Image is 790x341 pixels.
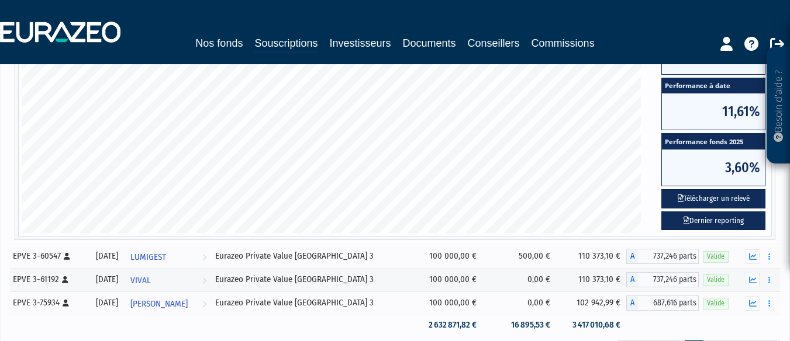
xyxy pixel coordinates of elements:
[556,291,626,315] td: 102 942,99 €
[13,273,85,286] div: EPVE 3-61192
[13,250,85,262] div: EPVE 3-60547
[215,273,409,286] div: Eurazeo Private Value [GEOGRAPHIC_DATA] 3
[638,272,699,287] span: 737,246 parts
[703,298,729,309] span: Valide
[532,35,595,51] a: Commissions
[638,249,699,264] span: 737,246 parts
[254,35,318,53] a: Souscriptions
[329,35,391,51] a: Investisseurs
[62,276,68,283] i: [Français] Personne physique
[662,134,765,149] span: Performance fonds 2025
[638,295,699,311] span: 687,616 parts
[772,53,785,158] p: Besoin d'aide ?
[93,297,122,309] div: [DATE]
[130,246,166,268] span: LUMIGEST
[130,270,151,291] span: VIVAL
[626,295,699,311] div: A - Eurazeo Private Value Europe 3
[64,253,70,260] i: [Français] Personne physique
[195,35,243,51] a: Nos fonds
[626,249,638,264] span: A
[482,315,556,335] td: 16 895,53 €
[93,273,122,286] div: [DATE]
[126,291,211,315] a: [PERSON_NAME]
[403,35,456,51] a: Documents
[661,189,765,208] button: Télécharger un relevé
[556,315,626,335] td: 3 417 010,68 €
[662,149,765,186] span: 3,60%
[413,291,483,315] td: 100 000,00 €
[482,291,556,315] td: 0,00 €
[661,211,765,231] a: Dernier reporting
[215,297,409,309] div: Eurazeo Private Value [GEOGRAPHIC_DATA] 3
[202,246,206,268] i: Voir l'investisseur
[413,245,483,268] td: 100 000,00 €
[626,295,638,311] span: A
[130,293,188,315] span: [PERSON_NAME]
[202,270,206,291] i: Voir l'investisseur
[482,245,556,268] td: 500,00 €
[126,245,211,268] a: LUMIGEST
[413,315,483,335] td: 2 632 871,82 €
[626,249,699,264] div: A - Eurazeo Private Value Europe 3
[482,268,556,291] td: 0,00 €
[703,274,729,286] span: Valide
[63,300,69,307] i: [Français] Personne physique
[703,251,729,262] span: Valide
[126,268,211,291] a: VIVAL
[626,272,699,287] div: A - Eurazeo Private Value Europe 3
[413,268,483,291] td: 100 000,00 €
[556,245,626,268] td: 110 373,10 €
[13,297,85,309] div: EPVE 3-75934
[202,293,206,315] i: Voir l'investisseur
[468,35,520,51] a: Conseillers
[215,250,409,262] div: Eurazeo Private Value [GEOGRAPHIC_DATA] 3
[556,268,626,291] td: 110 373,10 €
[662,93,765,130] span: 11,61%
[93,250,122,262] div: [DATE]
[626,272,638,287] span: A
[662,78,765,94] span: Performance à date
